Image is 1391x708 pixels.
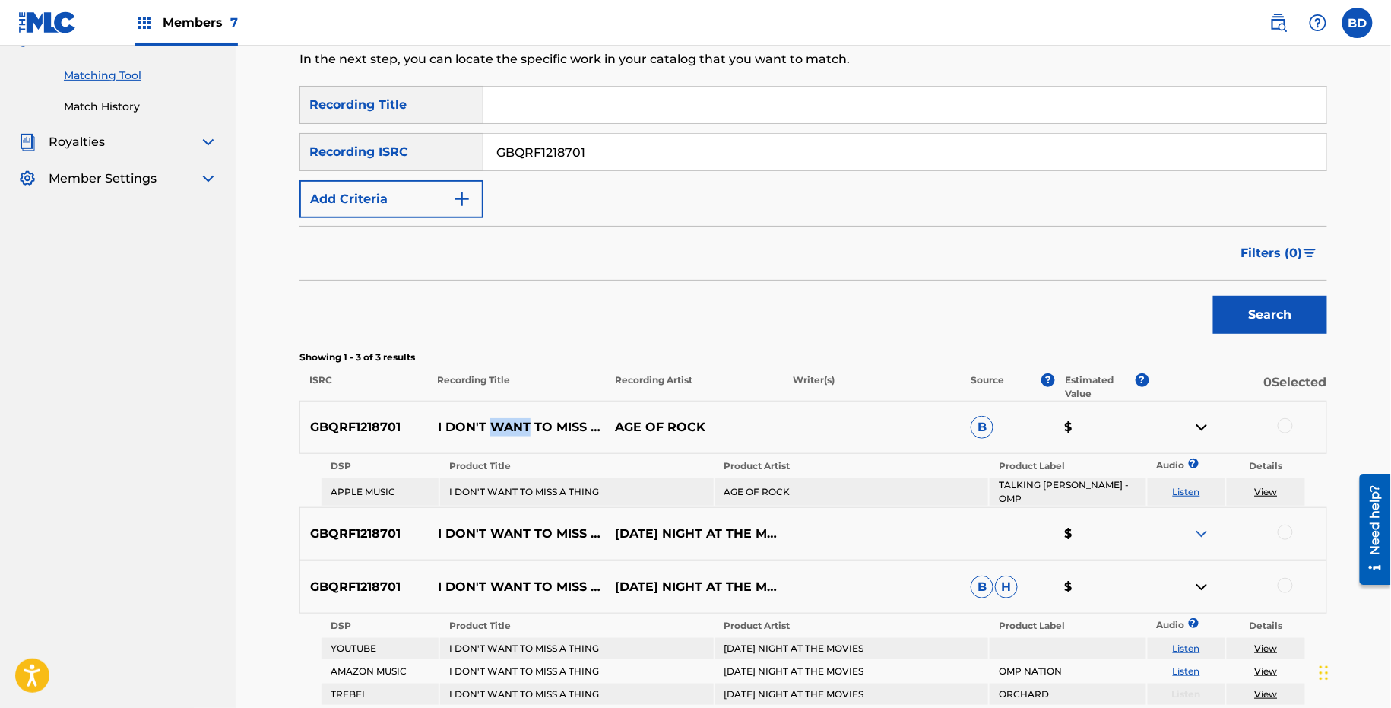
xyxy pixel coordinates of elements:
[322,661,439,682] td: AMAZON MUSIC
[990,615,1145,637] th: Product Label
[299,50,1091,68] p: In the next step, you can locate the specific work in your catalog that you want to match.
[990,478,1145,506] td: TALKING [PERSON_NAME] - OMP
[440,638,713,659] td: I DON'T WANT TO MISS A THING
[1232,234,1327,272] button: Filters (0)
[322,638,439,659] td: YOUTUBE
[428,418,606,437] p: I DON'T WANT TO MISS A THING
[453,190,471,208] img: 9d2ae6d4665cec9f34b9.svg
[199,133,217,151] img: expand
[1136,373,1149,387] span: ?
[605,578,783,596] p: [DATE] NIGHT AT THE MOVIES
[1342,8,1373,38] div: User Menu
[1255,688,1278,700] a: View
[1304,249,1317,258] img: filter
[299,351,1327,364] p: Showing 1 - 3 of 3 results
[1055,578,1149,596] p: $
[1348,468,1391,590] iframe: Resource Center
[322,456,439,477] th: DSP
[1148,459,1166,472] p: Audio
[971,416,993,439] span: B
[18,170,36,188] img: Member Settings
[1227,456,1305,477] th: Details
[971,373,1005,401] p: Source
[1148,618,1166,632] p: Audio
[49,133,105,151] span: Royalties
[1041,373,1055,387] span: ?
[715,684,988,705] td: [DATE] NIGHT AT THE MOVIES
[163,14,238,31] span: Members
[1303,8,1333,38] div: Help
[990,684,1145,705] td: ORCHARD
[18,133,36,151] img: Royalties
[715,661,988,682] td: [DATE] NIGHT AT THE MOVIES
[605,418,783,437] p: AGE OF ROCK
[300,578,428,596] p: GBQRF1218701
[199,170,217,188] img: expand
[440,684,713,705] td: I DON'T WANT TO MISS A THING
[1055,418,1149,437] p: $
[1241,244,1303,262] span: Filters ( 0 )
[135,14,154,32] img: Top Rightsholders
[1065,373,1135,401] p: Estimated Value
[230,15,238,30] span: 7
[605,373,783,401] p: Recording Artist
[64,68,217,84] a: Matching Tool
[1309,14,1327,32] img: help
[427,373,605,401] p: Recording Title
[300,418,428,437] p: GBQRF1218701
[605,525,783,543] p: [DATE] NIGHT AT THE MOVIES
[1173,665,1200,677] a: Listen
[18,11,77,33] img: MLC Logo
[1269,14,1288,32] img: search
[990,456,1145,477] th: Product Label
[715,615,988,637] th: Product Artist
[1148,687,1226,701] p: Listen
[1255,486,1278,497] a: View
[1173,643,1200,654] a: Listen
[299,180,483,218] button: Add Criteria
[1193,525,1211,543] img: expand
[715,456,988,477] th: Product Artist
[440,661,713,682] td: I DON'T WANT TO MISS A THING
[1255,665,1278,677] a: View
[715,638,988,659] td: [DATE] NIGHT AT THE MOVIES
[1193,578,1211,596] img: contract
[322,478,439,506] td: APPLE MUSIC
[322,615,439,637] th: DSP
[49,170,157,188] span: Member Settings
[300,525,428,543] p: GBQRF1218701
[1227,615,1305,637] th: Details
[990,661,1145,682] td: OMP NATION
[1193,418,1211,437] img: contract
[1320,650,1329,696] div: Drag
[299,86,1327,341] form: Search Form
[64,99,217,115] a: Match History
[440,478,713,506] td: I DON'T WANT TO MISS A THING
[428,578,606,596] p: I DON'T WANT TO MISS A THING
[1255,643,1278,654] a: View
[1149,373,1327,401] p: 0 Selected
[428,525,606,543] p: I DON'T WANT TO MISS A THING (FROM "ARMAGEDDON")
[1055,525,1149,543] p: $
[440,456,713,477] th: Product Title
[971,576,993,598] span: B
[1263,8,1294,38] a: Public Search
[1213,296,1327,334] button: Search
[440,615,713,637] th: Product Title
[1315,635,1391,708] iframe: Chat Widget
[322,684,439,705] td: TREBEL
[1173,486,1200,497] a: Listen
[715,478,988,506] td: AGE OF ROCK
[995,576,1018,598] span: H
[299,373,427,401] p: ISRC
[783,373,961,401] p: Writer(s)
